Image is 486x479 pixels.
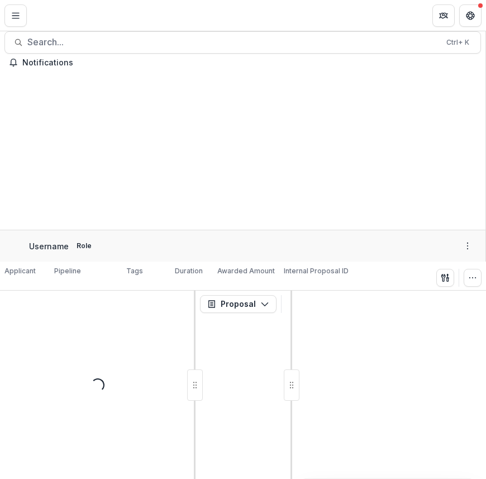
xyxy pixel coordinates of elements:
span: Notifications [22,58,477,68]
p: Duration [175,266,203,276]
button: Get Help [459,4,482,27]
button: Notifications [4,54,481,72]
p: Internal Proposal ID [284,266,349,276]
button: Proposal [200,295,277,313]
p: Awarded Amount [217,266,275,276]
div: Ctrl + K [444,36,471,49]
button: Toggle Menu [4,4,27,27]
p: Role [73,241,95,251]
p: Pipeline [54,266,81,276]
button: More [461,239,474,253]
p: Tags [126,266,143,276]
span: Search... [27,37,440,48]
button: Partners [432,4,455,27]
button: Search... [4,31,481,54]
p: Applicant [4,266,36,276]
p: Username [29,240,69,252]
